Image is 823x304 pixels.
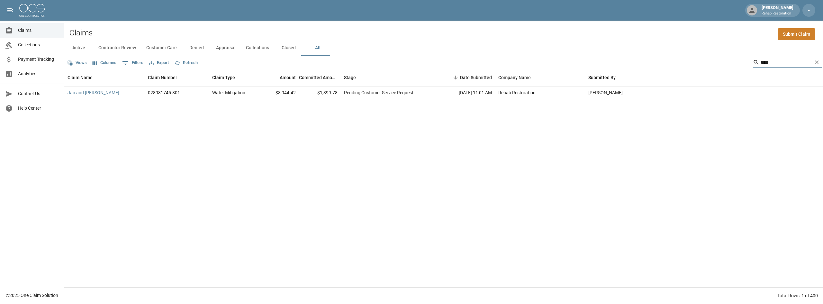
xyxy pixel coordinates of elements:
[460,69,492,87] div: Date Submitted
[437,87,495,99] div: [DATE] 11:01 AM
[341,69,437,87] div: Stage
[280,69,296,87] div: Amount
[211,40,241,56] button: Appraisal
[498,89,536,96] div: Rehab Restoration
[145,69,209,87] div: Claim Number
[64,40,823,56] div: dynamic tabs
[148,58,170,68] button: Export
[498,69,531,87] div: Company Name
[212,69,235,87] div: Claim Type
[91,58,118,68] button: Select columns
[4,4,17,17] button: open drawer
[68,89,119,96] a: Jan and [PERSON_NAME]
[68,69,93,87] div: Claim Name
[19,4,45,17] img: ocs-logo-white-transparent.png
[209,69,257,87] div: Claim Type
[303,40,332,56] button: All
[753,57,822,69] div: Search
[762,11,793,16] p: Rehab Restoration
[778,28,815,40] a: Submit Claim
[437,69,495,87] div: Date Submitted
[344,89,413,96] div: Pending Customer Service Request
[299,69,341,87] div: Committed Amount
[6,292,58,299] div: © 2025 One Claim Solution
[18,105,59,112] span: Help Center
[212,89,245,96] div: Water Mitigation
[141,40,182,56] button: Customer Care
[588,69,616,87] div: Submitted By
[299,69,338,87] div: Committed Amount
[812,58,822,67] button: Clear
[173,58,199,68] button: Refresh
[495,69,585,87] div: Company Name
[585,69,665,87] div: Submitted By
[588,89,623,96] div: Jarad Watts
[759,5,796,16] div: [PERSON_NAME]
[121,58,145,68] button: Show filters
[66,58,88,68] button: Views
[64,40,93,56] button: Active
[299,87,341,99] div: $1,399.78
[274,40,303,56] button: Closed
[18,41,59,48] span: Collections
[18,70,59,77] span: Analytics
[182,40,211,56] button: Denied
[148,89,180,96] div: 028931745-801
[451,73,460,82] button: Sort
[93,40,141,56] button: Contractor Review
[18,90,59,97] span: Contact Us
[18,27,59,34] span: Claims
[64,69,145,87] div: Claim Name
[344,69,356,87] div: Stage
[777,292,818,299] div: Total Rows: 1 of 400
[241,40,274,56] button: Collections
[148,69,177,87] div: Claim Number
[69,28,93,38] h2: Claims
[257,69,299,87] div: Amount
[18,56,59,63] span: Payment Tracking
[257,87,299,99] div: $8,944.42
